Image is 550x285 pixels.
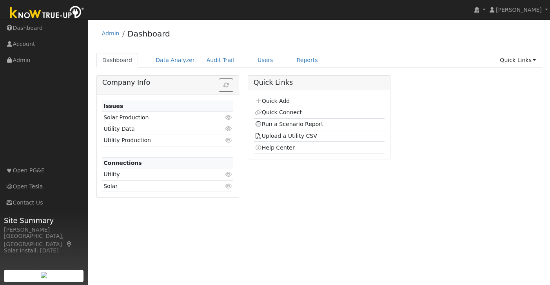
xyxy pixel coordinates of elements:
a: Run a Scenario Report [255,121,323,127]
div: [PERSON_NAME] [4,226,84,234]
td: Utility Data [102,123,212,135]
a: Data Analyzer [150,53,201,68]
a: Quick Links [494,53,542,68]
td: Solar Production [102,112,212,123]
a: Admin [102,30,120,37]
a: Upload a Utility CSV [255,133,317,139]
td: Utility Production [102,135,212,146]
span: [PERSON_NAME] [496,7,542,13]
a: Audit Trail [201,53,240,68]
h5: Company Info [102,79,234,87]
strong: Issues [103,103,123,109]
td: Utility [102,169,212,180]
i: Click to view [225,172,232,177]
strong: Connections [103,160,142,166]
h5: Quick Links [254,79,385,87]
div: Solar Install: [DATE] [4,247,84,255]
img: retrieve [41,272,47,278]
a: Help Center [255,144,295,151]
a: Reports [291,53,324,68]
span: Site Summary [4,215,84,226]
div: [GEOGRAPHIC_DATA], [GEOGRAPHIC_DATA] [4,232,84,248]
a: Map [66,241,73,247]
a: Quick Add [255,98,290,104]
i: Click to view [225,137,232,143]
i: Click to view [225,126,232,132]
i: Click to view [225,183,232,189]
a: Quick Connect [255,109,302,115]
img: Know True-Up [6,4,88,22]
a: Dashboard [96,53,138,68]
a: Dashboard [127,29,170,38]
i: Click to view [225,115,232,120]
a: Users [252,53,279,68]
td: Solar [102,181,212,192]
